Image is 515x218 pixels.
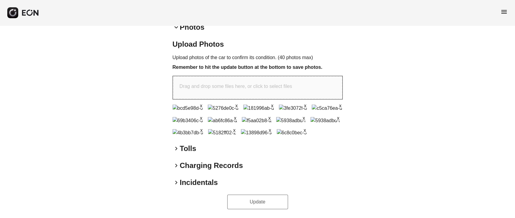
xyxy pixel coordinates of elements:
img: ab6fc86a-a [208,117,237,124]
img: 4b3bb7db-9 [173,129,203,136]
p: Upload photos of the car to confirm its condition. (40 photos max) [173,54,343,61]
button: x [267,127,273,133]
h2: Upload Photos [173,39,343,49]
span: menu [500,8,508,15]
img: 181996ab-d [243,105,274,112]
button: x [335,115,341,121]
button: x [231,127,237,133]
img: 5938adbd-f [276,117,306,124]
button: x [302,127,308,133]
button: x [198,127,204,133]
img: bcd5e98d-0 [173,105,203,112]
button: x [232,115,238,121]
img: 5938adbd-f [311,117,340,124]
img: 5182ff02-2 [208,129,236,136]
span: keyboard_arrow_right [173,162,180,169]
img: 13898d96-9 [241,129,272,136]
h3: Remember to hit the update button at the bottom to save photos. [173,64,343,71]
h2: Photos [180,22,204,32]
button: x [234,102,240,108]
img: 5276de0c-d [208,105,239,112]
h2: Charging Records [180,161,243,170]
button: x [337,102,343,108]
span: keyboard_arrow_down [173,24,180,31]
span: keyboard_arrow_right [173,145,180,152]
button: x [269,102,275,108]
img: 6c8c0bec-3 [277,129,307,136]
button: x [198,102,204,108]
img: 3fe3072f-b [279,105,307,112]
button: x [302,102,308,108]
h2: Incidentals [180,178,218,187]
button: x [301,115,307,121]
button: x [198,115,204,121]
button: x [266,115,273,121]
h2: Tolls [180,144,196,153]
img: f5aa02b8-a [242,117,271,124]
span: keyboard_arrow_right [173,179,180,186]
img: 69b3406c-6 [173,117,203,124]
img: c5ca76ea-d [312,105,342,112]
button: Update [227,195,288,209]
p: Drag and drop some files here, or click to select files [180,83,292,90]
